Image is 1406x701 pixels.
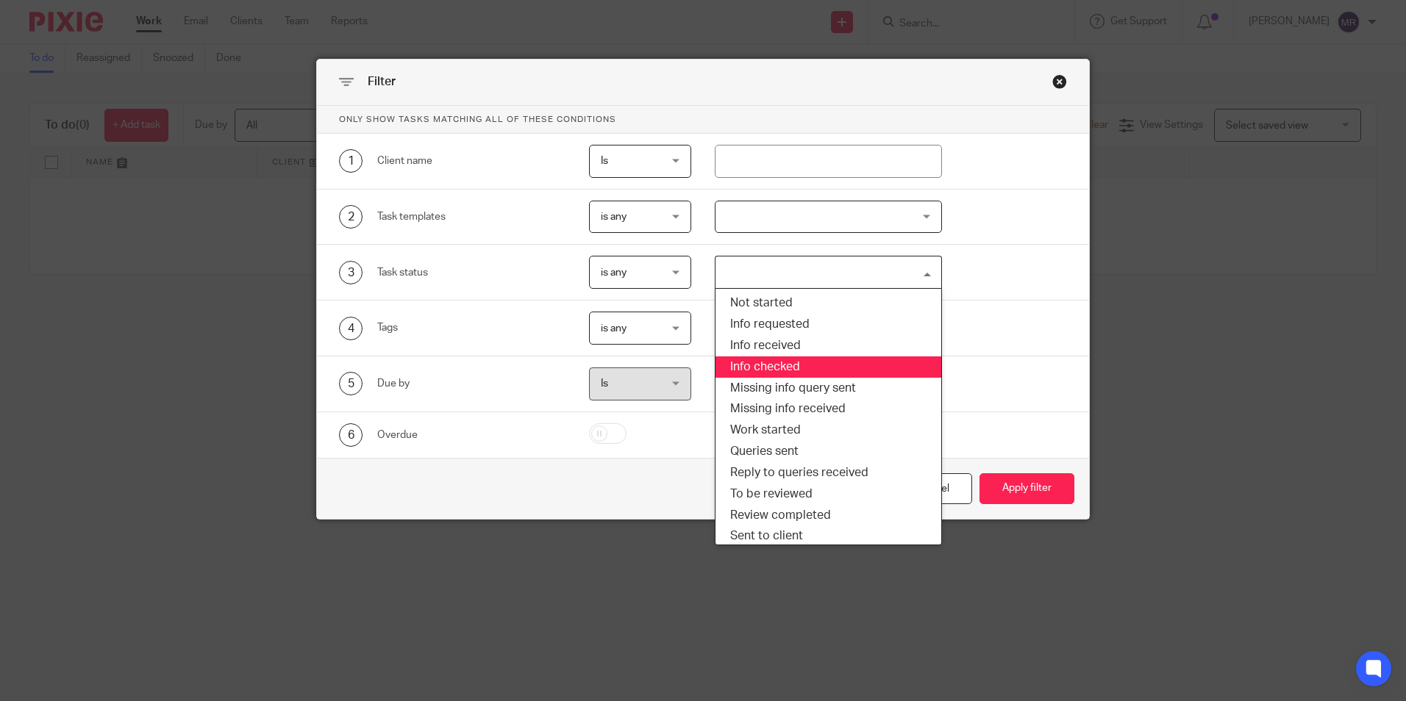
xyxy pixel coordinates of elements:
div: 2 [339,205,363,229]
span: is any [601,212,627,222]
div: 6 [339,423,363,447]
li: Queries sent [716,441,941,462]
div: 5 [339,372,363,395]
span: is any [601,323,627,334]
div: Client name [377,154,566,168]
div: 3 [339,261,363,284]
div: 4 [339,317,363,340]
div: Due by [377,376,566,391]
li: Info received [716,335,941,356]
span: Is [601,156,608,166]
li: Work started [716,420,941,441]
span: is any [601,267,627,278]
div: Close this dialog window [1052,74,1067,89]
p: Only show tasks matching all of these conditions [317,106,1089,134]
li: Missing info query sent [716,378,941,399]
div: Overdue [377,428,566,442]
span: Filter [368,76,396,87]
span: Is [601,378,608,389]
li: Reply to queries received [716,462,941,483]
li: Info requested [716,314,941,335]
div: 1 [339,149,363,173]
li: Sent to client [716,525,941,547]
button: Apply filter [979,473,1074,505]
div: Task status [377,265,566,280]
li: Missing info received [716,398,941,420]
input: Search for option [717,259,933,285]
div: Tags [377,320,566,335]
li: Review completed [716,505,941,526]
li: Info checked [716,356,941,378]
li: To be reviewed [716,483,941,505]
div: Search for option [715,256,942,289]
li: Not started [716,292,941,314]
div: Task templates [377,209,566,224]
